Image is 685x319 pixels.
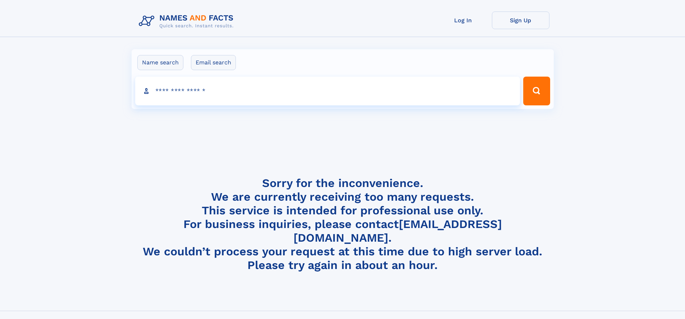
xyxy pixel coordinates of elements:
[137,55,183,70] label: Name search
[434,12,492,29] a: Log In
[191,55,236,70] label: Email search
[135,77,520,105] input: search input
[293,217,502,245] a: [EMAIL_ADDRESS][DOMAIN_NAME]
[136,12,239,31] img: Logo Names and Facts
[523,77,550,105] button: Search Button
[492,12,549,29] a: Sign Up
[136,176,549,272] h4: Sorry for the inconvenience. We are currently receiving too many requests. This service is intend...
